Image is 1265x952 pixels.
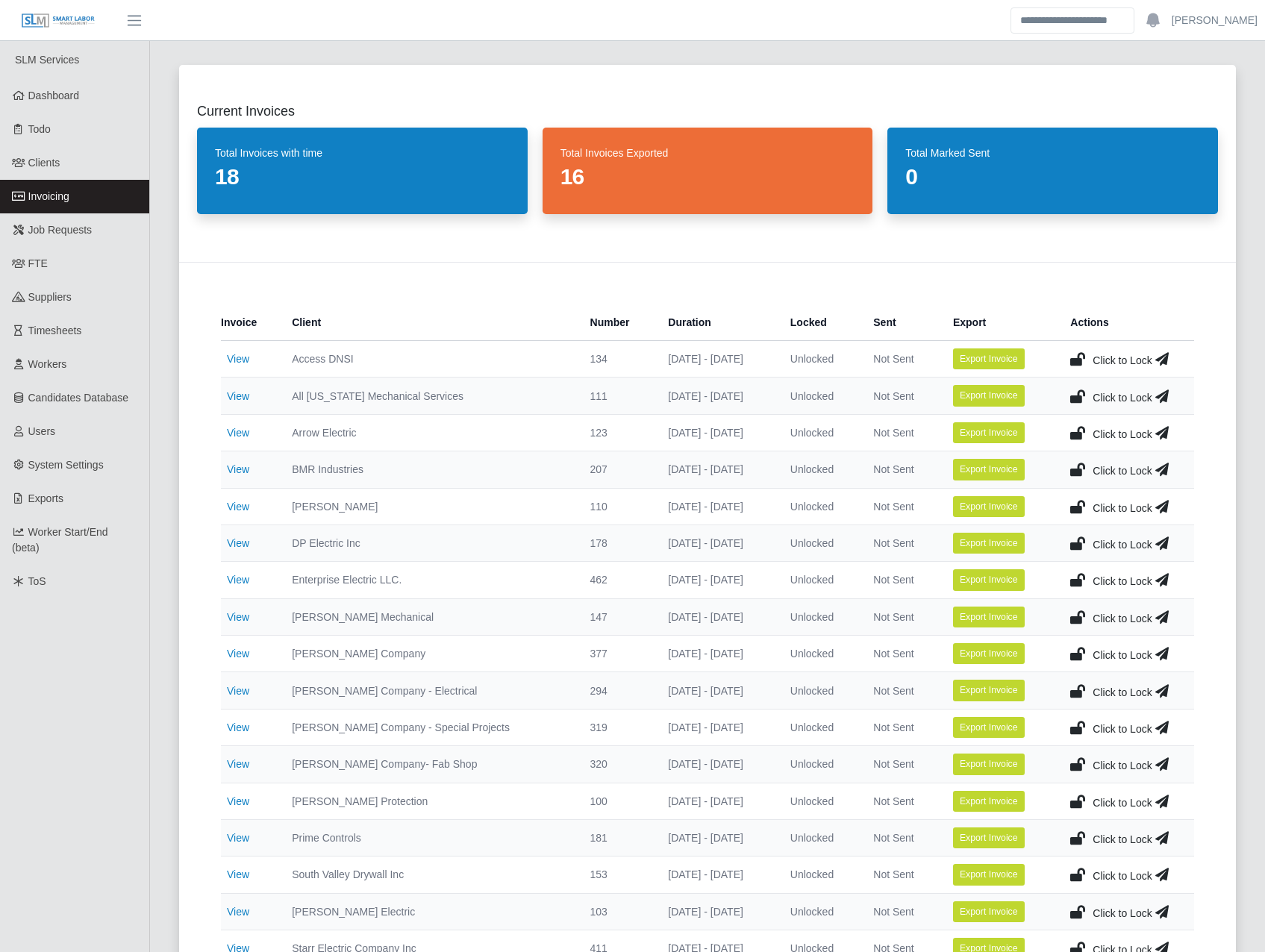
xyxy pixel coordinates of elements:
td: Access DNSI [280,341,578,378]
td: [DATE] - [DATE] [656,672,778,709]
span: Timesheets [28,325,82,336]
td: 100 [578,783,657,819]
span: Clients [28,157,60,169]
td: Unlocked [778,857,861,893]
a: View [227,501,249,513]
dd: 0 [905,163,1200,190]
td: Not Sent [861,524,941,561]
td: [PERSON_NAME] Company [280,636,578,672]
td: [DATE] - [DATE] [656,451,778,488]
td: 320 [578,746,657,783]
td: [DATE] - [DATE] [656,893,778,930]
td: Not Sent [861,783,941,819]
dd: 18 [215,163,510,190]
a: View [227,758,249,770]
span: Click to Lock [1093,870,1152,882]
td: 377 [578,636,657,672]
span: Candidates Database [28,392,129,404]
a: View [227,574,249,586]
th: Actions [1058,304,1194,341]
dt: Total Marked Sent [905,145,1200,160]
td: [DATE] - [DATE] [656,819,778,856]
button: Export Invoice [953,348,1025,369]
th: Client [280,304,578,341]
span: Todo [28,123,51,135]
a: View [227,832,249,844]
span: Click to Lock [1093,502,1152,514]
span: ToS [28,575,46,587]
td: [DATE] - [DATE] [656,562,778,598]
button: Export Invoice [953,569,1025,590]
a: [PERSON_NAME] [1172,13,1258,28]
a: View [227,353,249,365]
button: Export Invoice [953,754,1025,774]
th: Locked [778,304,861,341]
td: Not Sent [861,341,941,378]
a: View [227,868,249,880]
h2: Current Invoices [197,101,1218,122]
th: Sent [861,304,941,341]
td: All [US_STATE] Mechanical Services [280,378,578,414]
td: Unlocked [778,524,861,561]
td: BMR Industries [280,451,578,488]
a: View [227,721,249,733]
dt: Total Invoices Exported [560,145,855,160]
td: South Valley Drywall Inc [280,857,578,893]
span: Click to Lock [1093,833,1152,845]
td: Not Sent [861,378,941,414]
span: Click to Lock [1093,465,1152,477]
button: Export Invoice [953,643,1025,664]
td: Arrow Electric [280,414,578,451]
span: Exports [28,492,63,504]
th: Export [941,304,1058,341]
td: Unlocked [778,341,861,378]
td: [DATE] - [DATE] [656,414,778,451]
td: Not Sent [861,598,941,635]
td: 178 [578,524,657,561]
button: Export Invoice [953,496,1025,517]
a: View [227,390,249,402]
td: Not Sent [861,746,941,783]
input: Search [1011,7,1134,34]
button: Export Invoice [953,864,1025,885]
td: 207 [578,451,657,488]
span: Dashboard [28,90,80,101]
span: Click to Lock [1093,723,1152,735]
th: Invoice [221,304,280,341]
span: FTE [28,257,48,269]
td: 147 [578,598,657,635]
img: SLM Logo [21,13,96,29]
td: Unlocked [778,672,861,709]
a: View [227,795,249,807]
td: 123 [578,414,657,451]
span: Click to Lock [1093,428,1152,440]
span: Click to Lock [1093,613,1152,624]
span: Workers [28,358,67,370]
td: Not Sent [861,857,941,893]
span: Invoicing [28,190,69,202]
td: Unlocked [778,636,861,672]
a: View [227,463,249,475]
td: Unlocked [778,893,861,930]
span: Users [28,425,56,437]
span: Click to Lock [1093,797,1152,809]
button: Export Invoice [953,827,1025,848]
td: [PERSON_NAME] Company - Special Projects [280,709,578,745]
td: 103 [578,893,657,930]
td: [DATE] - [DATE] [656,709,778,745]
td: Unlocked [778,378,861,414]
a: View [227,611,249,623]
td: Enterprise Electric LLC. [280,562,578,598]
td: Unlocked [778,783,861,819]
button: Export Invoice [953,791,1025,812]
button: Export Invoice [953,717,1025,738]
td: [PERSON_NAME] Mechanical [280,598,578,635]
td: 319 [578,709,657,745]
td: Not Sent [861,709,941,745]
td: 153 [578,857,657,893]
span: Click to Lock [1093,354,1152,366]
span: Worker Start/End (beta) [12,526,108,554]
td: Unlocked [778,598,861,635]
button: Export Invoice [953,459,1025,480]
td: Unlocked [778,562,861,598]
